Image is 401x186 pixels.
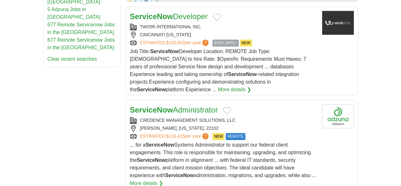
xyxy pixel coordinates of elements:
strong: ServiceNow [130,106,173,114]
strong: ServiceNow [165,173,194,178]
strong: ServiceNow [150,49,179,54]
span: NEW [240,39,252,46]
div: TWO95 INTERNATIONAL INC. [130,24,317,30]
span: $125,602 [166,40,184,45]
a: Clear recent searches [48,56,97,62]
img: Company logo [322,11,354,35]
span: EASY APPLY [212,39,238,46]
a: ESTIMATED:$125,602per year? [140,39,210,46]
span: NEW [212,133,224,140]
img: Company logo [322,104,354,128]
span: ? [202,133,209,139]
strong: ServiceNow [137,87,166,92]
strong: ServiceNow [130,12,173,21]
div: CINCINNATI [US_STATE] [130,31,317,38]
strong: ServiceNow [146,142,174,148]
a: ServiceNowAdministrator [130,106,218,114]
div: CREDENCE MANAGEMENT SOLUTIONS, LLC [130,117,317,124]
strong: ServiceNow [228,72,257,77]
span: Job Title: Developer Location: REMOTE Job Type: [DEMOGRAPHIC_DATA] to hire Rate: $Open/hr. Requir... [130,49,306,92]
a: 677 Remote Servicenow Jobs in the [GEOGRAPHIC_DATA] [48,22,115,35]
span: $116,415 [166,134,184,139]
span: ? [202,39,209,46]
div: [PERSON_NAME], [US_STATE], 22102 [130,125,317,132]
a: 5 Adzuna Jobs in [GEOGRAPHIC_DATA] [48,7,100,20]
strong: ServiceNow [137,157,166,163]
a: 677 Remote Servicenow Jobs in the [GEOGRAPHIC_DATA] [48,37,115,50]
button: Add to favorite jobs [213,13,221,21]
button: Add to favorite jobs [223,107,231,114]
a: ESTIMATED:$116,415per year? [140,133,210,140]
a: More details ❯ [218,86,251,93]
span: ... for a Systems Administrator to support our federal client engagements. This role is responsib... [130,142,316,178]
span: REMOTE [226,133,245,140]
a: ServiceNowDeveloper [130,12,208,21]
